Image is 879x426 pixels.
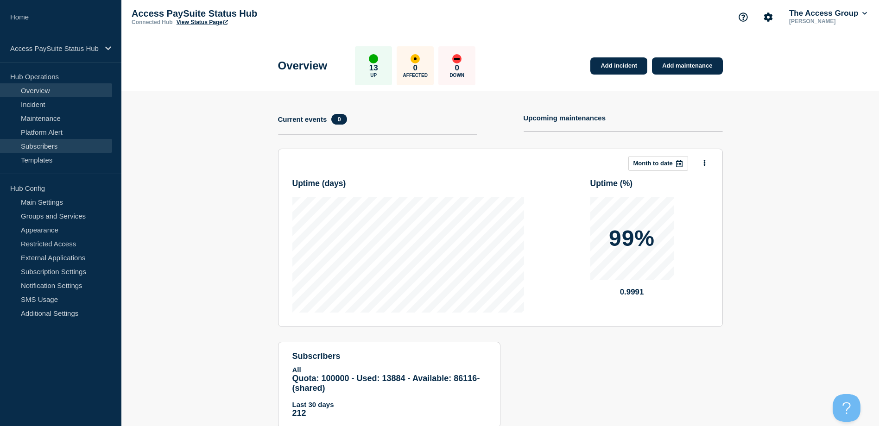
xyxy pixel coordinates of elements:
[403,73,428,78] p: Affected
[628,156,688,171] button: Month to date
[292,374,480,393] span: Quota: 100000 - Used: 13884 - Available: 86116 - (shared)
[292,401,486,408] p: Last 30 days
[369,54,378,63] div: up
[177,19,228,25] a: View Status Page
[132,19,173,25] p: Connected Hub
[449,73,464,78] p: Down
[292,351,486,361] h4: subscribers
[759,7,778,27] button: Account settings
[734,7,753,27] button: Support
[411,54,420,63] div: affected
[652,57,722,75] a: Add maintenance
[787,18,869,25] p: [PERSON_NAME]
[590,288,674,297] p: 0.9991
[292,366,486,374] p: All
[590,179,708,188] h3: Uptime ( % )
[833,394,860,422] iframe: Help Scout Beacon - Open
[787,9,869,18] button: The Access Group
[10,44,99,52] p: Access PaySuite Status Hub
[590,57,647,75] a: Add incident
[633,160,673,167] p: Month to date
[413,63,417,73] p: 0
[331,114,347,125] span: 0
[609,227,655,250] p: 99%
[132,8,317,19] p: Access PaySuite Status Hub
[455,63,459,73] p: 0
[524,114,606,122] h4: Upcoming maintenances
[278,115,327,123] h4: Current events
[370,73,377,78] p: Up
[292,408,486,418] p: 212
[369,63,378,73] p: 13
[278,59,328,72] h1: Overview
[292,179,524,188] h3: Uptime ( days )
[452,54,462,63] div: down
